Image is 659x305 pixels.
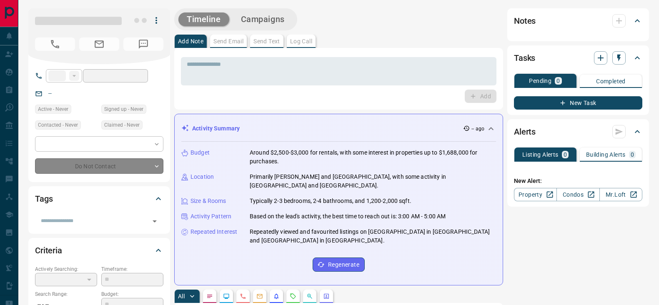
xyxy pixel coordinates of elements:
div: Tags [35,189,163,209]
p: Size & Rooms [190,197,226,205]
p: All [178,293,185,299]
p: 0 [564,152,567,157]
h2: Criteria [35,244,62,257]
p: Budget [190,148,210,157]
p: Typically 2-3 bedrooms, 2-4 bathrooms, and 1,200-2,000 sqft. [250,197,411,205]
h2: Notes [514,14,536,27]
svg: Calls [240,293,246,300]
p: Search Range: [35,290,97,298]
p: Add Note [178,38,203,44]
p: Listing Alerts [522,152,559,157]
div: Tasks [514,48,642,68]
button: Timeline [178,12,229,26]
p: Repeatedly viewed and favourited listings on [GEOGRAPHIC_DATA] in [GEOGRAPHIC_DATA] and [GEOGRAPH... [250,227,496,245]
p: New Alert: [514,177,642,185]
span: Contacted - Never [38,121,78,129]
a: -- [48,90,52,97]
span: No Number [123,37,163,51]
p: Repeated Interest [190,227,237,236]
span: No Number [35,37,75,51]
svg: Listing Alerts [273,293,280,300]
p: Around $2,500-$3,000 for rentals, with some interest in properties up to $1,688,000 for purchases. [250,148,496,166]
p: Primarily [PERSON_NAME] and [GEOGRAPHIC_DATA], with some activity in [GEOGRAPHIC_DATA] and [GEOGR... [250,172,496,190]
svg: Opportunities [306,293,313,300]
p: Completed [596,78,626,84]
p: 0 [556,78,560,84]
div: Notes [514,11,642,31]
svg: Agent Actions [323,293,330,300]
p: 0 [631,152,634,157]
span: Active - Never [38,105,68,113]
p: Pending [529,78,551,84]
span: No Email [79,37,119,51]
span: Claimed - Never [104,121,140,129]
p: Actively Searching: [35,265,97,273]
p: Location [190,172,214,181]
button: Open [149,215,160,227]
div: Alerts [514,122,642,142]
p: Budget: [101,290,163,298]
p: Building Alerts [586,152,626,157]
button: Campaigns [233,12,293,26]
div: Activity Summary-- ago [181,121,496,136]
p: Activity Summary [192,124,240,133]
svg: Requests [290,293,296,300]
p: Based on the lead's activity, the best time to reach out is: 3:00 AM - 5:00 AM [250,212,446,221]
button: Regenerate [313,257,365,272]
button: New Task [514,96,642,110]
a: Property [514,188,557,201]
p: Activity Pattern [190,212,231,221]
a: Mr.Loft [599,188,642,201]
h2: Tags [35,192,53,205]
div: Criteria [35,240,163,260]
svg: Lead Browsing Activity [223,293,230,300]
svg: Emails [256,293,263,300]
a: Condos [556,188,599,201]
p: Timeframe: [101,265,163,273]
h2: Tasks [514,51,535,65]
span: Signed up - Never [104,105,143,113]
div: Do Not Contact [35,158,163,174]
p: -- ago [471,125,484,132]
h2: Alerts [514,125,536,138]
svg: Notes [206,293,213,300]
